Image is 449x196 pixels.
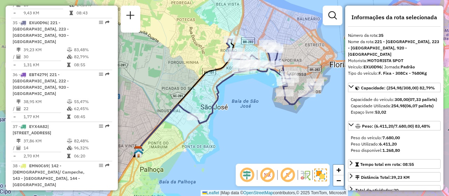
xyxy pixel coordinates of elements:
div: Peso Utilizado: [351,141,438,147]
strong: 7.680,00 [382,135,400,140]
td: 82,79% [74,53,109,60]
span: | Jornada: [382,64,415,69]
td: 2,70 KM [23,153,67,160]
span: Ocultar deslocamento [239,167,255,183]
strong: 254,98 [391,103,405,108]
td: = [13,61,16,68]
em: Opções [99,163,103,168]
div: Map data © contributors,© 2025 TomTom, Microsoft [201,190,348,196]
td: 08:55 [74,61,109,68]
i: % de utilização da cubagem [67,146,72,150]
a: Tempo total em rota: 08:55 [348,159,441,169]
div: Número da rota: [348,32,441,39]
div: Tipo do veículo: [348,70,441,76]
a: Nova sessão e pesquisa [123,8,138,24]
a: Exibir filtros [326,8,340,22]
td: 37,86 KM [23,137,67,144]
div: Espaço livre: [351,109,438,115]
div: Capacidade: (254,98/308,00) 82,79% [348,94,441,118]
i: Distância Total [16,48,21,52]
i: Distância Total [16,139,21,143]
i: Tempo total em rota [67,154,71,158]
span: | [220,190,221,195]
a: Zoom in [333,165,344,175]
i: % de utilização do peso [67,48,72,52]
td: 1,77 KM [23,113,67,120]
a: OpenStreetMap [243,190,273,195]
div: Capacidade do veículo: [351,96,438,103]
span: EYX4A82 [29,124,47,129]
i: Tempo total em rota [69,11,73,15]
td: = [13,113,16,120]
span: Tempo total em rota: 08:55 [360,162,414,167]
strong: EXU0D96 [363,64,382,69]
strong: 308,00 [395,97,408,102]
em: Rota exportada [105,163,109,168]
td: 83,48% [74,46,109,53]
td: 06:20 [74,153,109,160]
img: Exibir/Ocultar setores [314,169,327,181]
i: Total de Atividades [16,107,21,111]
div: Capacidade Utilizada: [351,103,438,109]
a: Leaflet [202,190,219,195]
i: Distância Total [16,100,21,104]
strong: F. Fixa - 308Cx - 7680Kg [378,70,427,76]
strong: 221 - [GEOGRAPHIC_DATA], 223 - [GEOGRAPHIC_DATA], 920 - [GEOGRAPHIC_DATA] [348,39,439,57]
span: | 142 - [DEMOGRAPHIC_DATA]/ Campeche, 143 - [GEOGRAPHIC_DATA], 144 - [GEOGRAPHIC_DATA] [13,163,85,187]
td: 62,45% [74,105,109,112]
strong: MOTORISTA SPOT [367,58,403,63]
em: Rota exportada [105,124,109,128]
span: 37 - [13,124,51,135]
td: 38,95 KM [23,98,67,105]
span: Peso: (6.411,20/7.680,00) 83,48% [362,123,430,129]
strong: (06,07 pallets) [405,103,434,108]
span: Exibir NR [259,167,276,183]
em: Opções [99,20,103,25]
i: Tempo total em rota [67,115,71,119]
em: Opções [99,124,103,128]
td: 55,47% [74,98,109,105]
td: 82,48% [74,137,109,144]
i: % de utilização da cubagem [67,55,72,59]
td: 14 [23,144,67,151]
a: Peso: (6.411,20/7.680,00) 83,48% [348,121,441,130]
td: 39,23 KM [23,46,67,53]
td: 96,32% [74,144,109,151]
td: = [13,9,16,16]
div: Peso disponível: [351,147,438,154]
strong: 35 [378,33,383,38]
td: 08:43 [76,9,109,16]
span: Capacidade: (254,98/308,00) 82,79% [361,85,435,90]
span: 38 - [13,163,85,187]
i: Total de Atividades [16,55,21,59]
td: 22 [23,105,67,112]
em: Rota exportada [105,20,109,25]
div: Nome da rota: [348,39,441,58]
strong: 30 [394,188,398,193]
span: 39,23 KM [391,175,410,180]
td: 1,31 KM [23,61,67,68]
i: % de utilização do peso [67,100,72,104]
i: % de utilização do peso [67,139,72,143]
span: 35 - [13,20,69,44]
td: / [13,105,16,112]
td: 30 [23,53,67,60]
img: Fluxo de ruas [300,169,311,181]
a: Zoom out [333,175,344,186]
strong: 6.411,20 [379,141,397,147]
img: 712 UDC Full Palhoça [134,149,143,158]
a: Capacidade: (254,98/308,00) 82,79% [348,83,441,92]
a: Total de atividades:30 [348,185,441,195]
span: EXU0D96 [29,20,47,25]
h4: Informações da rota selecionada [348,14,441,21]
span: Exibir rótulo [279,167,296,183]
strong: 1.268,80 [382,148,400,153]
div: Motorista: [348,58,441,64]
td: / [13,144,16,151]
a: Distância Total:39,23 KM [348,172,441,182]
td: / [13,53,16,60]
td: 08:45 [74,113,109,120]
img: CDD Florianópolis [134,146,143,155]
span: 36 - [13,72,69,96]
div: Distância Total: [355,174,410,181]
